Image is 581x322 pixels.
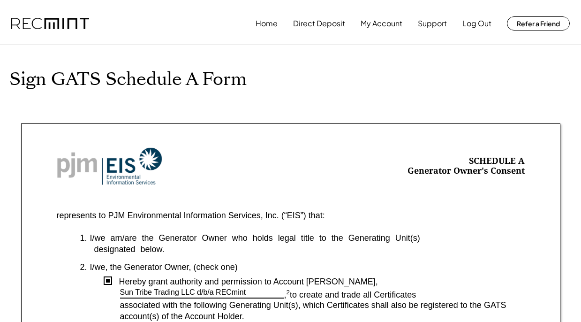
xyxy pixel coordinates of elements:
button: My Account [361,14,402,33]
sup: 2 [287,289,290,296]
button: Support [418,14,447,33]
button: Direct Deposit [293,14,345,33]
div: associated with the following Generating Unit(s), which Certificates shall also be registered to ... [120,300,525,322]
img: Screenshot%202023-10-20%20at%209.53.17%20AM.png [57,147,162,185]
div: represents to PJM Environmental Information Services, Inc. (“EIS”) that: [57,210,325,221]
div: Sun Tribe Trading LLC d/b/a RECmint [120,288,246,298]
div: 2. [80,262,87,273]
button: Refer a Friend [507,16,570,31]
div: designated below. [80,244,525,255]
div: 1. [80,233,87,244]
img: recmint-logotype%403x.png [11,18,89,30]
div: I/we am/are the Generator Owner who holds legal title to the Generating Unit(s) [90,233,525,244]
div: , [284,290,290,300]
button: Log Out [462,14,491,33]
div: Hereby grant authority and permission to Account [PERSON_NAME], [112,276,525,287]
h1: Sign GATS Schedule A Form [9,69,572,91]
button: Home [256,14,278,33]
div: I/we, the Generator Owner, (check one) [90,262,525,273]
div: SCHEDULE A Generator Owner's Consent [407,156,525,177]
div: to create and trade all Certificates [290,290,524,300]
